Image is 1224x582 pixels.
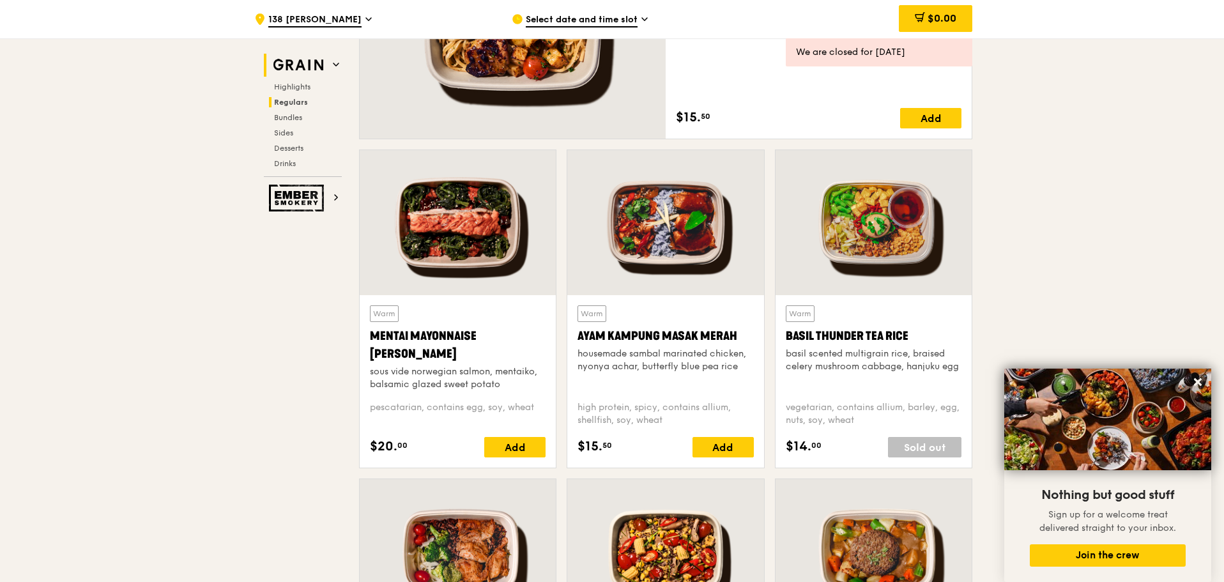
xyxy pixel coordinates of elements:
[268,13,362,27] span: 138 [PERSON_NAME]
[484,437,546,457] div: Add
[370,401,546,427] div: pescatarian, contains egg, soy, wheat
[578,401,753,427] div: high protein, spicy, contains allium, shellfish, soy, wheat
[786,327,961,345] div: Basil Thunder Tea Rice
[796,46,962,59] div: We are closed for [DATE]
[370,305,399,322] div: Warm
[811,440,822,450] span: 00
[578,305,606,322] div: Warm
[269,185,328,211] img: Ember Smokery web logo
[578,348,753,373] div: housemade sambal marinated chicken, nyonya achar, butterfly blue pea rice
[701,111,710,121] span: 50
[900,108,961,128] div: Add
[578,437,602,456] span: $15.
[1041,487,1174,503] span: Nothing but good stuff
[274,82,310,91] span: Highlights
[1188,372,1208,392] button: Close
[274,144,303,153] span: Desserts
[370,437,397,456] span: $20.
[370,327,546,363] div: Mentai Mayonnaise [PERSON_NAME]
[786,348,961,373] div: basil scented multigrain rice, braised celery mushroom cabbage, hanjuku egg
[397,440,408,450] span: 00
[1039,509,1176,533] span: Sign up for a welcome treat delivered straight to your inbox.
[602,440,612,450] span: 50
[526,13,638,27] span: Select date and time slot
[888,437,961,457] div: Sold out
[274,159,296,168] span: Drinks
[786,305,815,322] div: Warm
[676,108,701,127] span: $15.
[269,54,328,77] img: Grain web logo
[370,365,546,391] div: sous vide norwegian salmon, mentaiko, balsamic glazed sweet potato
[274,128,293,137] span: Sides
[692,437,754,457] div: Add
[274,98,308,107] span: Regulars
[928,12,956,24] span: $0.00
[786,437,811,456] span: $14.
[1030,544,1186,567] button: Join the crew
[1004,369,1211,470] img: DSC07876-Edit02-Large.jpeg
[274,113,302,122] span: Bundles
[786,401,961,427] div: vegetarian, contains allium, barley, egg, nuts, soy, wheat
[578,327,753,345] div: Ayam Kampung Masak Merah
